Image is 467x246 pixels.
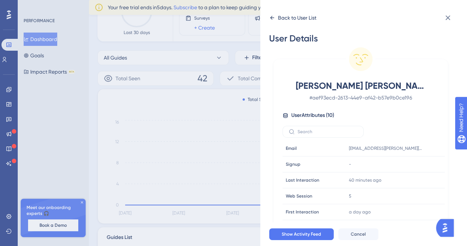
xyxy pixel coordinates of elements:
button: Show Activity Feed [269,228,334,240]
time: a day ago [349,209,371,215]
span: [EMAIL_ADDRESS][PERSON_NAME][PERSON_NAME][PERSON_NAME][DOMAIN_NAME] [349,145,423,151]
span: # aef93ecd-2613-44e9-af42-b57e9b0ce196 [296,93,426,102]
input: Search [298,129,357,134]
span: Email [286,145,297,151]
time: 40 minutes ago [349,178,381,183]
span: Web Session [286,193,312,199]
div: User Details [269,33,452,44]
button: Cancel [338,228,378,240]
iframe: UserGuiding AI Assistant Launcher [436,217,458,239]
span: Last Interaction [286,177,319,183]
span: First Interaction [286,209,319,215]
div: Back to User List [278,13,316,22]
span: Signup [286,161,301,167]
span: Need Help? [17,2,46,11]
span: [PERSON_NAME] [PERSON_NAME] [296,80,426,92]
span: User Attributes ( 10 ) [291,111,334,120]
span: Show Activity Feed [282,231,321,237]
span: 5 [349,193,351,199]
span: - [349,161,351,167]
span: Cancel [351,231,366,237]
